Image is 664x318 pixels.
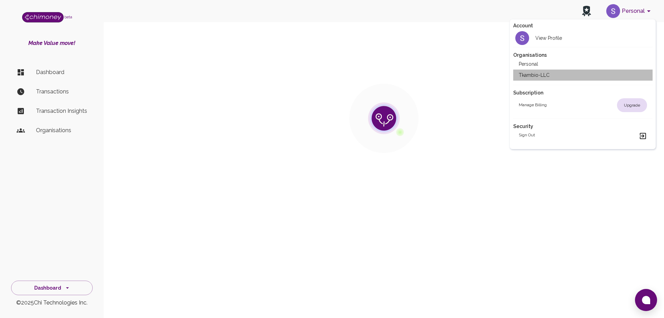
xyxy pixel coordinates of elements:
img: avatar [515,31,529,45]
h2: Manage billing [519,102,547,109]
li: Tkambio-LLC [513,70,653,81]
h2: View Profile [535,35,562,42]
h2: Organisations [513,52,653,58]
h2: Sign out [519,132,535,140]
h2: Personal [519,61,538,67]
h2: Security [513,123,653,130]
h2: Subscription [513,89,653,96]
button: Open chat window [635,289,657,311]
div: Upgrade [617,98,647,112]
h2: Account [513,22,653,29]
